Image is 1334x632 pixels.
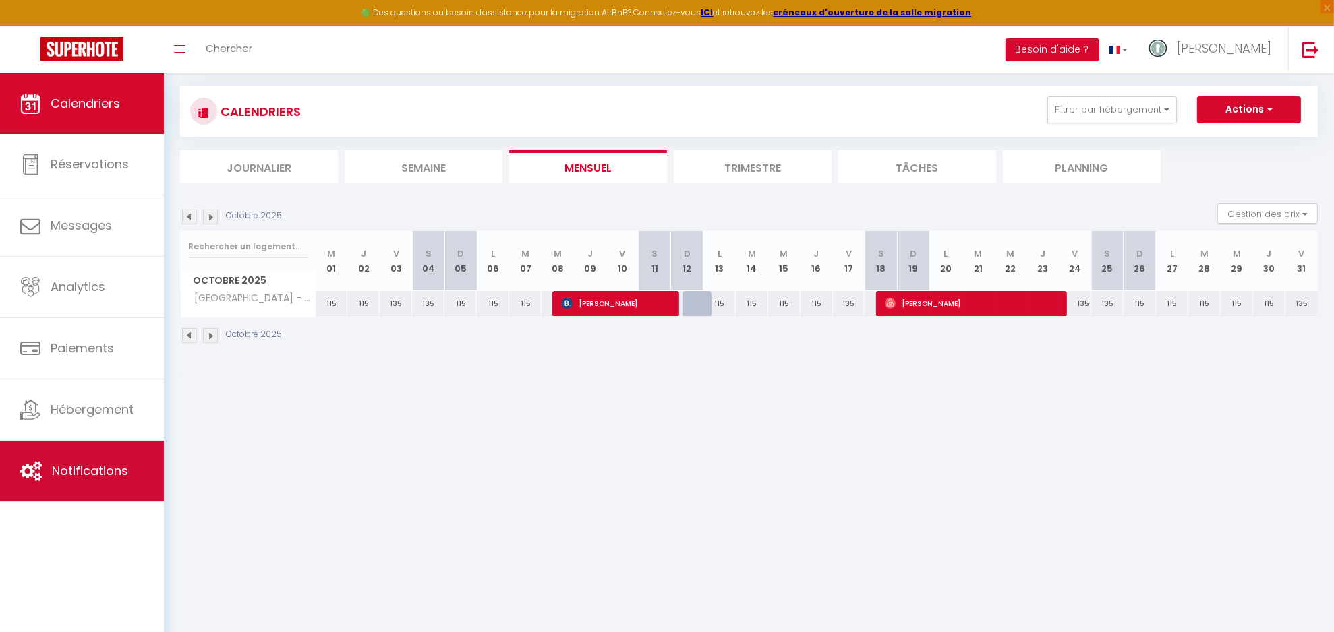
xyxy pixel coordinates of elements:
th: 17 [833,231,865,291]
th: 25 [1091,231,1124,291]
abbr: M [327,247,335,260]
div: 135 [1091,291,1124,316]
th: 30 [1253,231,1285,291]
span: Octobre 2025 [181,271,315,290]
a: ICI [701,7,714,18]
div: 115 [1124,291,1156,316]
th: 07 [509,231,542,291]
abbr: M [1006,247,1014,260]
th: 13 [703,231,736,291]
div: 115 [703,291,736,316]
th: 06 [477,231,509,291]
abbr: V [1072,247,1078,260]
div: 115 [1221,291,1253,316]
th: 12 [671,231,703,291]
div: 135 [1059,291,1091,316]
th: 05 [444,231,477,291]
input: Rechercher un logement... [188,234,308,259]
span: Hébergement [51,401,134,418]
a: créneaux d'ouverture de la salle migration [774,7,972,18]
th: 04 [412,231,444,291]
abbr: J [361,247,366,260]
div: 135 [412,291,444,316]
abbr: J [814,247,819,260]
p: Octobre 2025 [226,210,282,222]
div: 115 [1253,291,1285,316]
span: [PERSON_NAME] [562,290,670,316]
div: 115 [1156,291,1188,316]
div: 115 [801,291,833,316]
abbr: S [651,247,658,260]
abbr: M [974,247,982,260]
abbr: J [587,247,593,260]
abbr: M [521,247,529,260]
th: 26 [1124,231,1156,291]
span: [PERSON_NAME] [885,290,1057,316]
span: Chercher [206,41,252,55]
img: ... [1148,38,1168,58]
p: Octobre 2025 [226,328,282,341]
div: 115 [316,291,348,316]
div: 115 [509,291,542,316]
abbr: M [554,247,562,260]
abbr: D [457,247,464,260]
li: Journalier [180,150,338,183]
img: logout [1302,41,1319,58]
abbr: S [1104,247,1110,260]
div: 135 [380,291,412,316]
span: Analytics [51,278,105,295]
h3: CALENDRIERS [217,96,301,127]
abbr: L [1170,247,1174,260]
th: 02 [347,231,380,291]
abbr: M [748,247,756,260]
span: Messages [51,217,112,234]
th: 16 [801,231,833,291]
th: 27 [1156,231,1188,291]
abbr: V [393,247,399,260]
button: Gestion des prix [1217,203,1318,224]
div: 135 [833,291,865,316]
abbr: J [1040,247,1045,260]
th: 19 [897,231,929,291]
th: 21 [962,231,994,291]
th: 09 [574,231,606,291]
abbr: D [684,247,691,260]
th: 29 [1221,231,1253,291]
span: Calendriers [51,95,120,112]
a: ... [PERSON_NAME] [1138,26,1288,73]
th: 10 [606,231,639,291]
button: Filtrer par hébergement [1047,96,1177,123]
abbr: J [1267,247,1272,260]
button: Ouvrir le widget de chat LiveChat [11,5,51,46]
span: [GEOGRAPHIC_DATA] - [GEOGRAPHIC_DATA] 402 [183,291,318,306]
abbr: V [1299,247,1305,260]
li: Planning [1003,150,1161,183]
button: Besoin d'aide ? [1006,38,1099,61]
abbr: V [619,247,625,260]
span: Réservations [51,156,129,172]
th: 22 [994,231,1026,291]
abbr: L [718,247,722,260]
abbr: L [944,247,948,260]
abbr: D [910,247,917,260]
th: 15 [768,231,801,291]
span: Paiements [51,340,114,356]
abbr: M [1200,247,1209,260]
div: 115 [347,291,380,316]
th: 01 [316,231,348,291]
th: 03 [380,231,412,291]
div: 115 [736,291,768,316]
div: 115 [1188,291,1221,316]
abbr: L [491,247,495,260]
th: 14 [736,231,768,291]
span: Notifications [52,462,128,479]
th: 23 [1026,231,1059,291]
div: 115 [477,291,509,316]
abbr: S [878,247,884,260]
th: 24 [1059,231,1091,291]
div: 115 [768,291,801,316]
th: 28 [1188,231,1221,291]
li: Semaine [345,150,502,183]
